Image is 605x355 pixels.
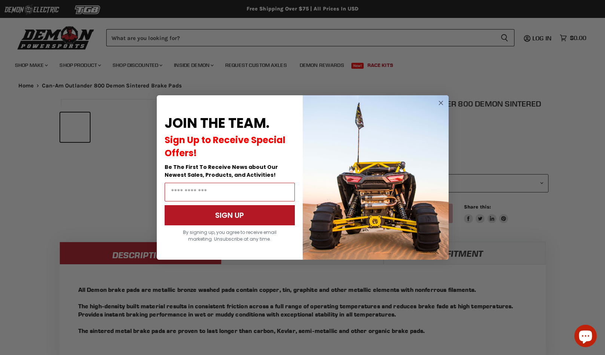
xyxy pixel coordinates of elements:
span: Be The First To Receive News about Our Newest Sales, Products, and Activities! [165,163,278,179]
button: SIGN UP [165,205,295,225]
span: By signing up, you agree to receive email marketing. Unsubscribe at any time. [183,229,276,242]
img: a9095488-b6e7-41ba-879d-588abfab540b.jpeg [303,95,449,260]
span: Sign Up to Receive Special Offers! [165,134,285,159]
input: Email Address [165,183,295,201]
span: JOIN THE TEAM. [165,114,269,133]
button: Close dialog [436,98,446,108]
inbox-online-store-chat: Shopify online store chat [572,325,599,349]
